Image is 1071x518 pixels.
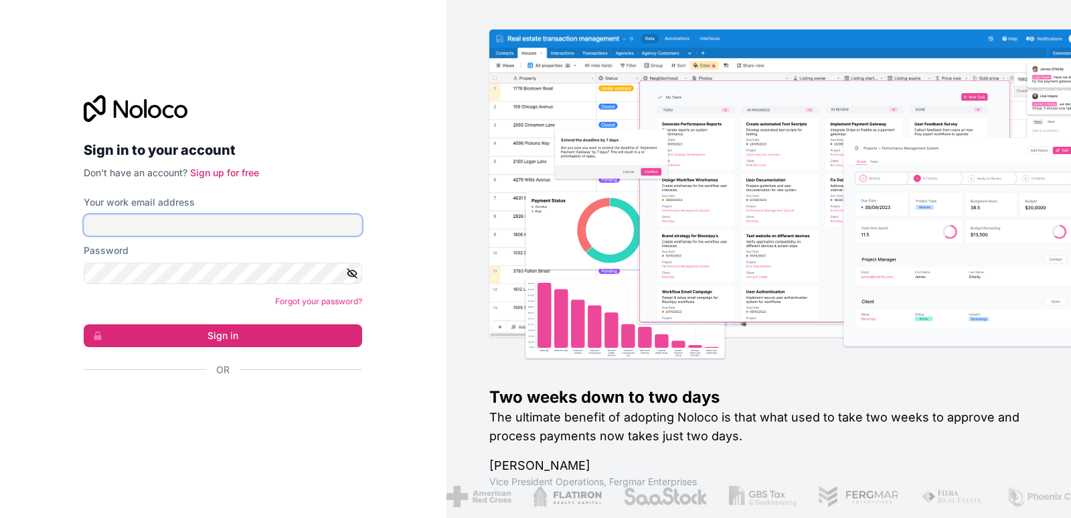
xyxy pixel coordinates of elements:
[533,486,602,507] img: /assets/flatiron-C8eUkumj.png
[84,324,362,347] button: Sign in
[446,486,511,507] img: /assets/american-red-cross-BAupjrZR.png
[818,486,900,507] img: /assets/fergmar-CudnrXN5.png
[77,391,358,421] iframe: Sign in with Google Button
[489,456,1028,475] h1: [PERSON_NAME]
[489,475,1028,489] h1: Vice President Operations , Fergmar Enterprises
[623,486,708,507] img: /assets/saastock-C6Zbiodz.png
[84,167,187,178] span: Don't have an account?
[489,408,1028,446] h2: The ultimate benefit of adopting Noloco is that what used to take two weeks to approve and proces...
[190,167,259,178] a: Sign up for free
[275,296,362,306] a: Forgot your password?
[84,138,362,162] h2: Sign in to your account
[216,363,230,377] span: Or
[489,387,1028,408] h1: Two weeks down to two days
[84,196,195,209] label: Your work email address
[921,486,984,507] img: /assets/fiera-fwj2N5v4.png
[84,244,129,257] label: Password
[84,214,362,236] input: Email address
[729,486,797,507] img: /assets/gbstax-C-GtDUiK.png
[84,263,362,284] input: Password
